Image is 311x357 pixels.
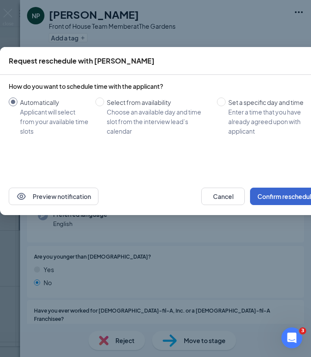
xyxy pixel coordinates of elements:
[20,107,88,136] div: Applicant will select from your available time slots
[201,188,245,205] button: Cancel
[107,107,210,136] div: Choose an available day and time slot from the interview lead’s calendar
[299,327,306,334] span: 3
[107,98,210,107] div: Select from availability
[20,98,88,107] div: Automatically
[281,327,302,348] iframe: Intercom live chat
[9,56,155,66] div: Request reschedule with [PERSON_NAME]
[16,191,27,202] svg: Eye
[9,188,98,205] button: EyePreview notification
